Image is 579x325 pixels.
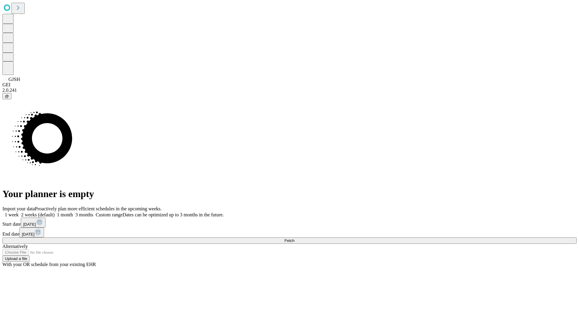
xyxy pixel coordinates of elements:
span: @ [5,94,9,98]
span: 1 month [57,212,73,217]
button: [DATE] [21,218,46,227]
span: [DATE] [23,222,36,227]
span: Proactively plan more efficient schedules in the upcoming weeks. [35,206,162,211]
button: Fetch [2,237,577,244]
span: Dates can be optimized up to 3 months in the future. [123,212,224,217]
span: [DATE] [22,232,34,237]
span: Fetch [284,238,294,243]
button: [DATE] [19,227,44,237]
div: GEI [2,82,577,88]
span: GJSH [8,77,20,82]
h1: Your planner is empty [2,188,577,200]
button: @ [2,93,11,99]
div: Start date [2,218,577,227]
span: Import your data [2,206,35,211]
span: With your OR schedule from your existing EHR [2,262,96,267]
span: Alternatively [2,244,28,249]
div: End date [2,227,577,237]
span: 2 weeks (default) [21,212,55,217]
span: Custom range [96,212,122,217]
span: 1 week [5,212,19,217]
button: Upload a file [2,255,30,262]
div: 2.0.241 [2,88,577,93]
span: 3 months [75,212,93,217]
